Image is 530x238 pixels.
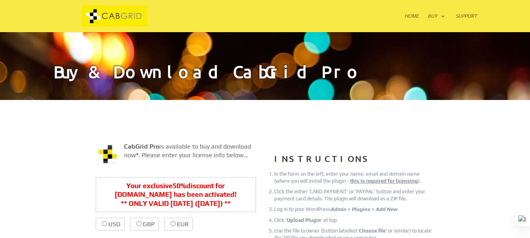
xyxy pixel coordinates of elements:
li: In the form on the left, enter your name, email and domain name (where you will install the plugi... [274,171,434,185]
h3: INSTRUCTIONS [274,151,434,171]
li: Click ‘ ‘ at top [274,217,434,224]
p: is available to buy and download now . Please enter your license info below... [96,142,256,166]
input: EUR [171,221,176,226]
img: CabGrid [55,5,175,27]
u: this is required for licensing [350,178,418,184]
h1: Buy & Download CabGrid Pro [53,63,477,100]
label: EUR [164,218,193,231]
input: USD [102,221,107,226]
li: Log in to your WordPress [274,206,434,213]
label: GBP [130,218,159,231]
em: Admin > Plugins > Add New [330,206,397,212]
a: Buy [428,13,445,32]
strong: Upload Plugin [287,217,321,223]
label: USD [96,218,125,231]
strong: Choose file [359,228,386,234]
strong: CabGrid Pro [124,143,159,150]
p: Your exclusive discount for [DOMAIN_NAME] has been activated! ** ONLY VALID [DATE] ( [DATE]) ** [96,177,256,212]
span: 50% [173,182,186,190]
img: CabGrid WordPress Plugin [96,142,119,166]
a: Support [455,13,477,32]
li: Click the either ‘CARD PAYMENT’ or 'PAYPAL' button and enter your payment card details. The plugi... [274,188,434,202]
a: Home [404,13,419,32]
input: GBP [137,221,142,226]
